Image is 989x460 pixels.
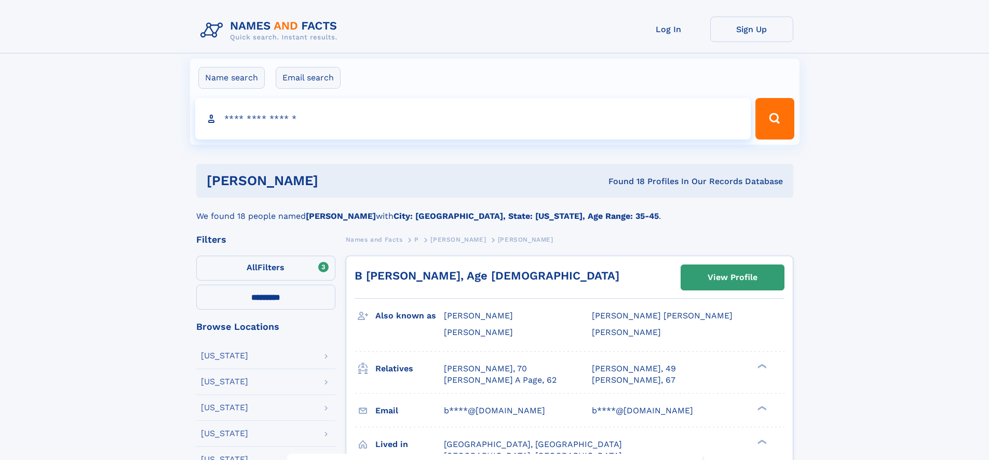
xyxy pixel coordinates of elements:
[196,322,335,331] div: Browse Locations
[414,236,419,243] span: P
[430,236,486,243] span: [PERSON_NAME]
[444,311,513,320] span: [PERSON_NAME]
[444,374,557,386] a: [PERSON_NAME] A Page, 62
[375,360,444,378] h3: Relatives
[708,266,757,289] div: View Profile
[755,363,767,369] div: ❯
[681,265,784,290] a: View Profile
[755,438,767,445] div: ❯
[755,98,794,140] button: Search Button
[444,327,513,337] span: [PERSON_NAME]
[498,236,553,243] span: [PERSON_NAME]
[201,352,248,360] div: [US_STATE]
[710,17,793,42] a: Sign Up
[444,363,527,374] a: [PERSON_NAME], 70
[375,436,444,453] h3: Lived in
[444,439,622,449] span: [GEOGRAPHIC_DATA], [GEOGRAPHIC_DATA]
[196,235,335,244] div: Filters
[414,233,419,246] a: P
[201,403,248,412] div: [US_STATE]
[196,17,346,45] img: Logo Names and Facts
[201,378,248,386] div: [US_STATE]
[430,233,486,246] a: [PERSON_NAME]
[247,262,258,272] span: All
[346,233,403,246] a: Names and Facts
[355,269,619,282] a: B [PERSON_NAME], Age [DEMOGRAPHIC_DATA]
[592,363,676,374] a: [PERSON_NAME], 49
[592,374,675,386] a: [PERSON_NAME], 67
[198,67,265,89] label: Name search
[627,17,710,42] a: Log In
[592,311,733,320] span: [PERSON_NAME] [PERSON_NAME]
[196,198,793,222] div: We found 18 people named with .
[463,176,783,187] div: Found 18 Profiles In Our Records Database
[755,405,767,411] div: ❯
[306,211,376,221] b: [PERSON_NAME]
[375,307,444,325] h3: Also known as
[196,256,335,281] label: Filters
[375,402,444,420] h3: Email
[195,98,751,140] input: search input
[394,211,659,221] b: City: [GEOGRAPHIC_DATA], State: [US_STATE], Age Range: 35-45
[276,67,341,89] label: Email search
[592,327,661,337] span: [PERSON_NAME]
[207,174,464,187] h1: [PERSON_NAME]
[201,429,248,438] div: [US_STATE]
